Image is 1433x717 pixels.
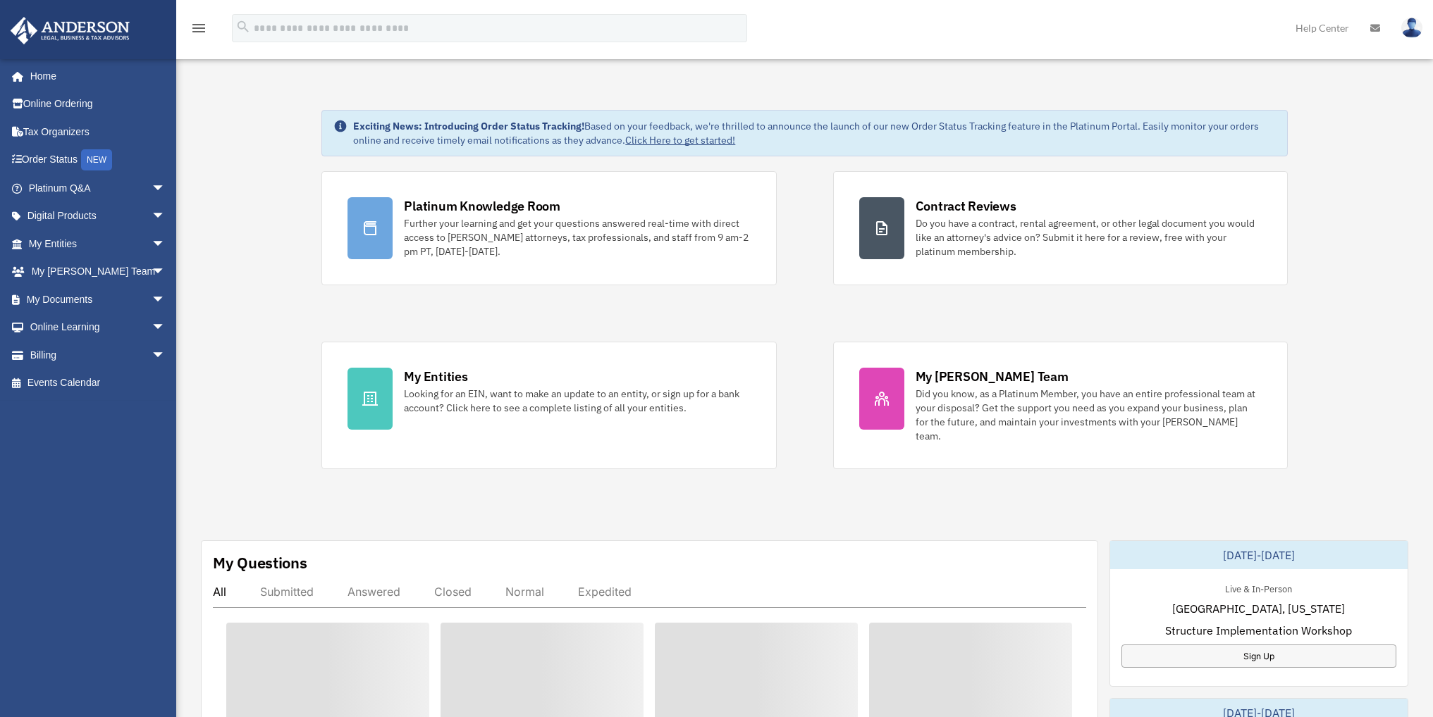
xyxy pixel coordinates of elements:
[1110,541,1408,569] div: [DATE]-[DATE]
[6,17,134,44] img: Anderson Advisors Platinum Portal
[190,25,207,37] a: menu
[213,585,226,599] div: All
[321,171,776,285] a: Platinum Knowledge Room Further your learning and get your questions answered real-time with dire...
[10,258,187,286] a: My [PERSON_NAME] Teamarrow_drop_down
[10,62,180,90] a: Home
[1121,644,1396,668] a: Sign Up
[10,146,187,175] a: Order StatusNEW
[190,20,207,37] i: menu
[1401,18,1422,38] img: User Pic
[348,585,400,599] div: Answered
[833,171,1288,285] a: Contract Reviews Do you have a contract, rental agreement, or other legal document you would like...
[10,174,187,202] a: Platinum Q&Aarrow_drop_down
[152,202,180,231] span: arrow_drop_down
[833,342,1288,469] a: My [PERSON_NAME] Team Did you know, as a Platinum Member, you have an entire professional team at...
[578,585,632,599] div: Expedited
[916,216,1262,258] div: Do you have a contract, rental agreement, or other legal document you would like an attorney's ad...
[404,387,750,415] div: Looking for an EIN, want to make an update to an entity, or sign up for a bank account? Click her...
[10,230,187,258] a: My Entitiesarrow_drop_down
[152,258,180,287] span: arrow_drop_down
[505,585,544,599] div: Normal
[353,120,584,132] strong: Exciting News: Introducing Order Status Tracking!
[916,387,1262,443] div: Did you know, as a Platinum Member, you have an entire professional team at your disposal? Get th...
[625,134,735,146] a: Click Here to get started!
[1214,580,1303,595] div: Live & In-Person
[1172,600,1345,617] span: [GEOGRAPHIC_DATA], [US_STATE]
[10,313,187,342] a: Online Learningarrow_drop_down
[10,90,187,118] a: Online Ordering
[213,552,307,573] div: My Questions
[10,285,187,313] a: My Documentsarrow_drop_down
[152,230,180,258] span: arrow_drop_down
[152,313,180,342] span: arrow_drop_down
[1165,622,1352,639] span: Structure Implementation Workshop
[10,118,187,146] a: Tax Organizers
[404,368,467,385] div: My Entities
[152,174,180,203] span: arrow_drop_down
[321,342,776,469] a: My Entities Looking for an EIN, want to make an update to an entity, or sign up for a bank accoun...
[235,19,251,35] i: search
[260,585,314,599] div: Submitted
[81,149,112,170] div: NEW
[10,202,187,230] a: Digital Productsarrow_drop_down
[434,585,472,599] div: Closed
[404,216,750,258] div: Further your learning and get your questions answered real-time with direct access to [PERSON_NAM...
[404,197,560,215] div: Platinum Knowledge Room
[10,341,187,369] a: Billingarrow_drop_down
[916,368,1069,385] div: My [PERSON_NAME] Team
[152,341,180,370] span: arrow_drop_down
[152,285,180,314] span: arrow_drop_down
[353,119,1275,147] div: Based on your feedback, we're thrilled to announce the launch of our new Order Status Tracking fe...
[916,197,1016,215] div: Contract Reviews
[10,369,187,397] a: Events Calendar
